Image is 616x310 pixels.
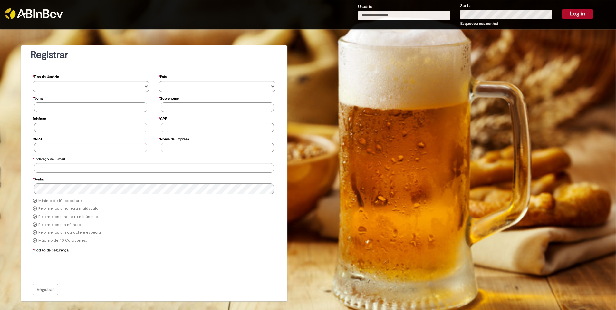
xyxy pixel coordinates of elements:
[38,222,82,228] label: Pelo menos um número.
[159,134,189,143] label: Nome da Empresa
[33,72,59,81] label: Tipo de Usuário
[159,93,179,102] label: Sobrenome
[31,50,277,60] h1: Registrar
[358,4,372,10] label: Usuário
[562,9,593,18] button: Log in
[38,206,99,211] label: Pelo menos uma letra maiúscula.
[33,245,69,254] label: Código de Segurança
[33,154,65,163] label: Endereço de E-mail
[460,21,498,26] a: Esqueceu sua senha?
[33,93,43,102] label: Nome
[5,8,63,19] img: ABInbev-white.png
[33,134,42,143] label: CNPJ
[38,214,99,219] label: Pelo menos uma letra minúscula.
[159,72,167,81] label: País
[38,230,102,235] label: Pelo menos um caractere especial.
[460,3,472,9] label: Senha
[34,254,132,279] iframe: reCAPTCHA
[159,113,167,123] label: CPF
[38,199,84,204] label: Mínimo de 10 caracteres.
[33,174,44,183] label: Senha
[38,238,87,243] label: Máximo de 40 Caracteres.
[33,113,46,123] label: Telefone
